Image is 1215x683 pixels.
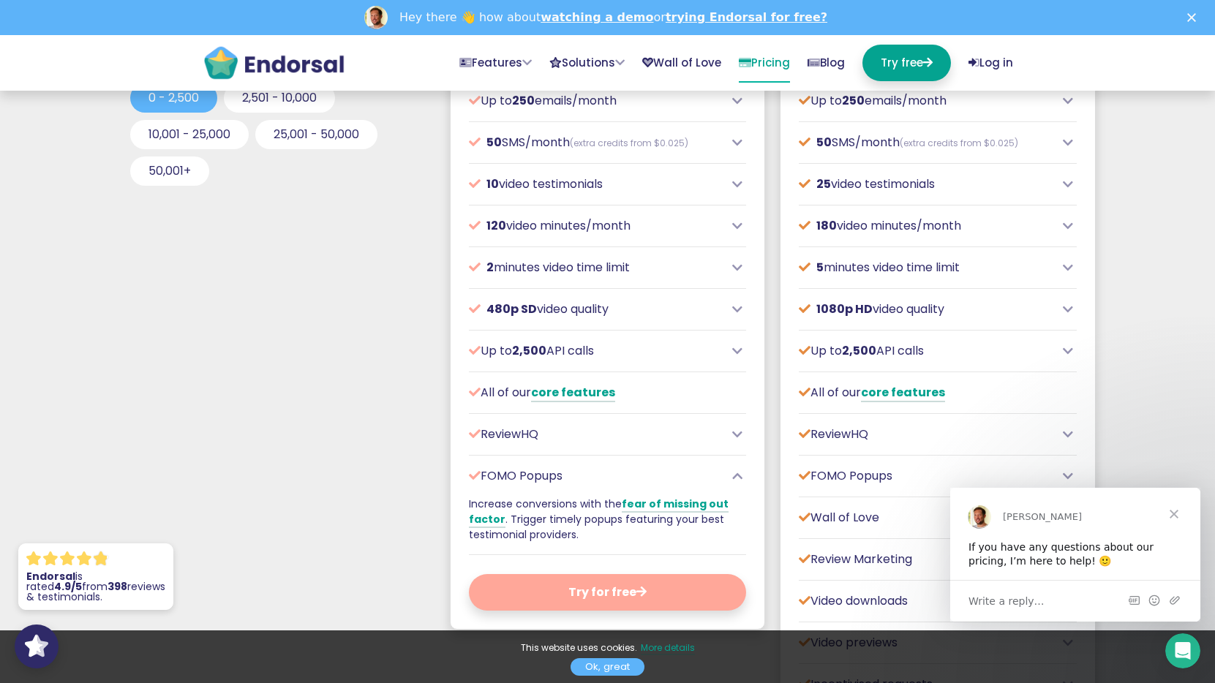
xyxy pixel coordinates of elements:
[512,342,546,359] span: 2,500
[486,176,499,192] span: 10
[469,134,724,151] p: SMS/month
[26,571,165,602] p: is rated from reviews & testimonials.
[666,10,827,24] a: trying Endorsal for free?
[739,45,790,83] a: Pricing
[799,509,1054,527] p: Wall of Love
[531,384,615,402] a: core features
[108,579,127,594] strong: 398
[203,45,345,81] img: endorsal-logo@2x.png
[799,217,1054,235] p: video minutes/month
[816,134,832,151] span: 50
[799,134,1054,151] p: SMS/month
[399,10,827,25] div: Hey there 👋 how about or
[642,45,721,81] a: Wall of Love
[469,467,724,485] p: FOMO Popups
[861,384,945,402] a: core features
[799,592,1054,610] p: Video downloads
[799,426,1054,443] p: ReviewHQ
[1165,633,1200,668] iframe: Intercom live chat
[469,342,724,360] p: Up to API calls
[469,384,724,401] p: All of our
[950,488,1200,622] iframe: Intercom live chat message
[816,176,831,192] span: 25
[486,134,502,151] span: 50
[799,342,1054,360] p: Up to API calls
[641,641,695,655] a: More details
[469,497,746,543] p: Increase conversions with the . Trigger timely popups featuring your best testimonial providers.
[799,92,1054,110] p: Up to emails/month
[799,551,1054,568] p: Review Marketing
[15,641,1200,654] p: This website uses cookies.
[469,217,724,235] p: video minutes/month
[842,92,865,109] span: 250
[469,426,724,443] p: ReviewHQ
[255,120,377,149] button: 25,001 - 50,000
[541,10,653,24] a: watching a demo
[130,83,217,113] button: 0 - 2,500
[799,259,1054,276] p: minutes video time limit
[130,120,249,149] button: 10,001 - 25,000
[469,574,746,611] button: Try for free
[469,92,724,110] p: Up to emails/month
[469,301,724,318] p: video quality
[862,45,951,81] a: Try free
[54,579,82,594] strong: 4.9/5
[469,497,729,528] a: fear of missing out factor
[130,156,209,186] button: 50,001+
[816,301,873,317] span: 1080p HD
[486,217,506,234] span: 120
[486,259,494,276] span: 2
[549,45,625,81] a: Solutions
[224,83,335,113] button: 2,501 - 10,000
[816,259,824,276] span: 5
[571,658,644,676] a: Ok, great
[486,301,537,317] span: 480p SD
[570,137,688,149] span: (extra credits from $0.025)
[799,384,1054,401] p: All of our
[799,467,1054,485] p: FOMO Popups
[900,137,1018,149] span: (extra credits from $0.025)
[469,176,724,193] p: video testimonials
[799,301,1054,318] p: video quality
[799,176,1054,193] p: video testimonials
[459,45,532,81] a: Features
[1187,13,1202,22] div: Close
[512,92,535,109] span: 250
[469,259,724,276] p: minutes video time limit
[968,45,1013,81] a: Log in
[842,342,876,359] span: 2,500
[808,45,845,81] a: Blog
[816,217,837,234] span: 180
[364,6,388,29] img: Profile image for Dean
[26,569,75,584] strong: Endorsal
